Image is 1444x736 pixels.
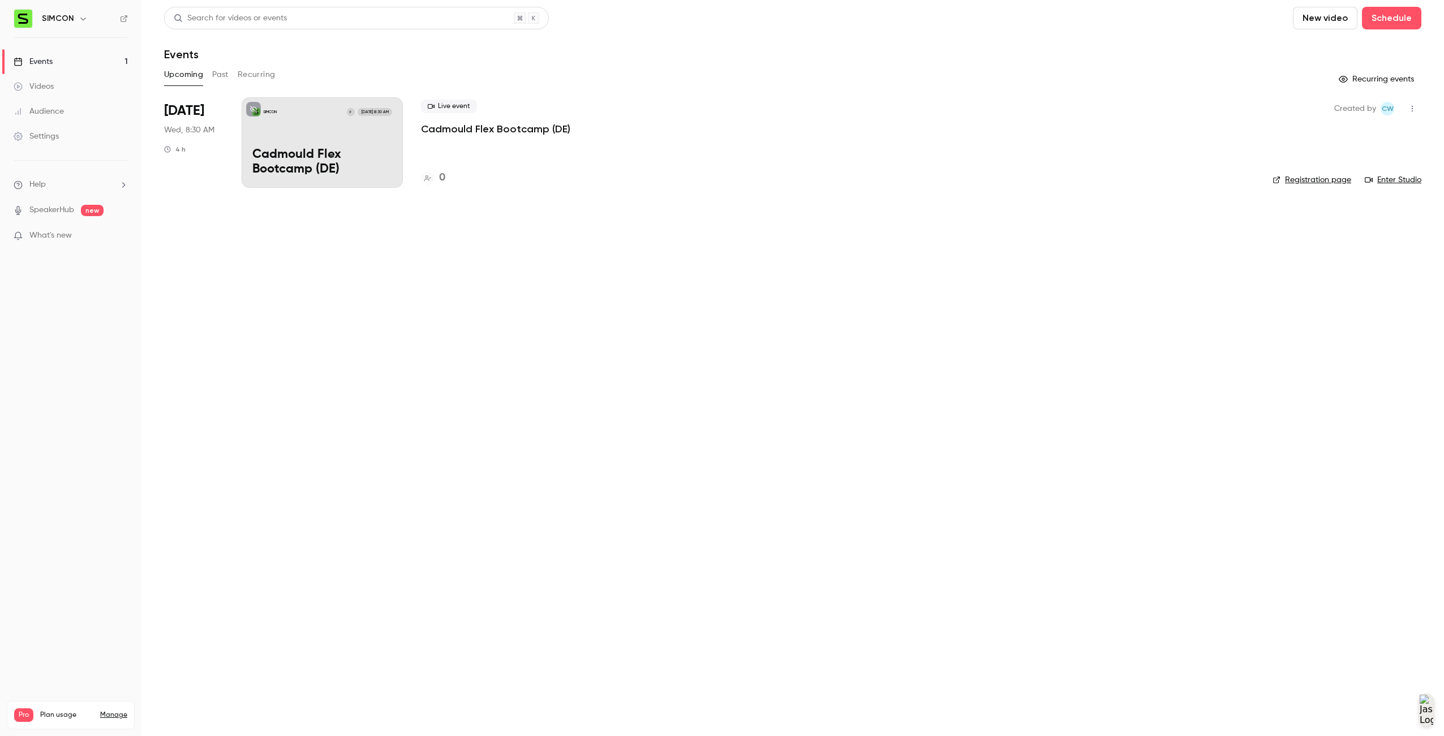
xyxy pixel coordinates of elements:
[14,10,32,28] img: SIMCON
[14,106,64,117] div: Audience
[1334,70,1421,88] button: Recurring events
[42,13,74,24] h6: SIMCON
[1334,102,1376,115] span: Created by
[164,48,199,61] h1: Events
[1381,102,1394,115] span: Christopher Wynes
[439,170,445,186] h4: 0
[1365,174,1421,186] a: Enter Studio
[29,230,72,242] span: What's new
[164,124,214,136] span: Wed, 8:30 AM
[40,711,93,720] span: Plan usage
[346,107,355,117] div: F
[242,97,403,188] a: Cadmould Flex Bootcamp (DE)SIMCONF[DATE] 8:30 AMCadmould Flex Bootcamp (DE)
[14,179,128,191] li: help-dropdown-opener
[14,708,33,722] span: Pro
[421,122,570,136] a: Cadmould Flex Bootcamp (DE)
[421,100,477,113] span: Live event
[1382,102,1394,115] span: CW
[29,179,46,191] span: Help
[14,131,59,142] div: Settings
[238,66,276,84] button: Recurring
[263,109,277,115] p: SIMCON
[212,66,229,84] button: Past
[174,12,287,24] div: Search for videos or events
[100,711,127,720] a: Manage
[164,97,224,188] div: Oct 22 Wed, 8:30 AM (Europe/Berlin)
[81,205,104,216] span: new
[1362,7,1421,29] button: Schedule
[1273,174,1351,186] a: Registration page
[14,81,54,92] div: Videos
[252,148,392,177] p: Cadmould Flex Bootcamp (DE)
[14,56,53,67] div: Events
[29,204,74,216] a: SpeakerHub
[164,66,203,84] button: Upcoming
[358,108,392,116] span: [DATE] 8:30 AM
[164,102,204,120] span: [DATE]
[1293,7,1357,29] button: New video
[164,145,186,154] div: 4 h
[421,170,445,186] a: 0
